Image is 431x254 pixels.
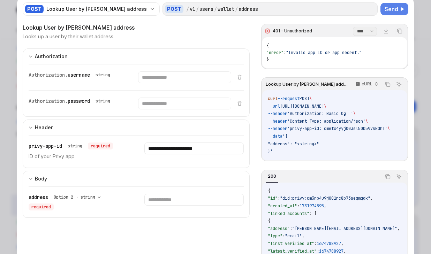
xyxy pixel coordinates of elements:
span: \ [324,103,326,109]
span: '{ [282,133,287,139]
span: { [268,188,270,194]
span: "created_at" [268,203,297,209]
button: Copy the contents from the code block [395,26,404,36]
span: , [370,195,373,201]
span: : [ [309,211,317,216]
span: 1674788927 [317,241,341,246]
div: string [68,143,82,149]
span: }' [268,148,273,154]
div: string [96,98,110,104]
span: { [266,43,269,48]
button: cURL [351,78,381,90]
button: expand input section [23,120,250,135]
button: Send [380,3,408,15]
span: "Invalid app ID or app secret." [286,50,362,55]
div: privy-app-id [29,143,113,149]
span: : [283,50,286,55]
button: expand input section [23,171,250,186]
p: cURL [362,81,372,87]
span: , [343,248,346,254]
div: Header [35,123,53,132]
div: address [239,6,258,13]
span: --header [268,118,287,124]
span: Lookup User by [PERSON_NAME] address [266,82,349,87]
span: "linked_accounts" [268,211,309,216]
div: Body [35,175,47,183]
div: / [186,6,189,13]
span: "[PERSON_NAME][EMAIL_ADDRESS][DOMAIN_NAME]" [292,226,397,231]
div: Lookup User by [PERSON_NAME] address [23,23,250,32]
span: --data [268,133,282,139]
span: Authorization. [29,98,68,104]
span: 'Content-Type: application/json' [287,118,365,124]
span: "first_verified_at" [268,241,314,246]
span: address [29,194,48,200]
span: "type" [268,233,282,239]
div: 200 [266,172,278,180]
div: address [29,194,128,210]
span: --url [268,103,280,109]
span: 'privy-app-id: cmetx4yyj003sl50b597kkdhf' [287,126,387,131]
div: users [199,6,213,13]
span: "did:privy:cm3np4u9j001rc8b73seqmqqk" [280,195,370,201]
span: \ [353,111,356,116]
span: password [68,98,90,104]
span: --request [278,96,300,101]
span: privy-app-id [29,143,62,149]
span: username [68,72,90,78]
span: 1674788927 [319,248,343,254]
span: , [397,226,400,231]
div: required [29,203,54,210]
div: string [96,72,110,78]
div: Authorization.password [29,98,113,105]
span: : [278,195,280,201]
span: "latest_verified_at" [268,248,317,254]
span: "email" [285,233,302,239]
button: POSTLookup User by [PERSON_NAME] address [23,2,160,16]
span: "error" [266,50,283,55]
button: Copy the contents from the code block [383,80,392,89]
span: Send [385,5,398,13]
div: Lookup User by [PERSON_NAME] address [46,6,147,13]
div: wallet [218,6,234,13]
span: : [290,226,292,231]
span: "address" [268,226,290,231]
div: Authorization.username [29,71,113,78]
span: : [297,203,300,209]
span: 1731974895 [300,203,324,209]
span: , [324,203,326,209]
div: 401 - Unauthorized [273,28,312,34]
span: , [302,233,304,239]
div: Authorization [35,52,68,61]
span: [URL][DOMAIN_NAME] [280,103,324,109]
span: : [317,248,319,254]
span: --header [268,126,287,131]
div: POST [165,5,183,13]
button: expand input section [23,48,250,64]
button: Ask AI [394,172,403,181]
button: Ask AI [394,80,403,89]
span: POST [300,96,309,101]
span: 'Authorization: Basic Og==' [287,111,353,116]
span: { [268,218,270,224]
div: / [214,6,217,13]
span: \ [387,126,390,131]
span: Authorization. [29,72,68,78]
p: ID of your Privy app. [29,152,128,161]
span: --header [268,111,287,116]
span: curl [268,96,278,101]
span: : [314,241,317,246]
div: required [88,143,113,149]
div: v1 [190,6,195,13]
span: "id" [268,195,278,201]
div: / [196,6,199,13]
p: Looks up a user by their wallet address. [23,33,114,40]
span: \ [309,96,312,101]
div: POST [25,5,44,13]
span: \ [365,118,368,124]
span: : [282,233,285,239]
div: / [235,6,238,13]
span: , [341,241,343,246]
button: Copy the contents from the code block [383,172,392,181]
span: } [266,57,269,62]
